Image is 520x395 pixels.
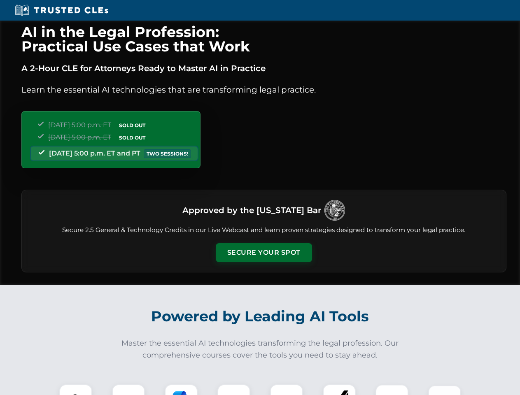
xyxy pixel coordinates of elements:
h3: Approved by the [US_STATE] Bar [182,203,321,218]
p: Secure 2.5 General & Technology Credits in our Live Webcast and learn proven strategies designed ... [32,225,496,235]
h1: AI in the Legal Profession: Practical Use Cases that Work [21,25,506,53]
p: Learn the essential AI technologies that are transforming legal practice. [21,83,506,96]
span: SOLD OUT [116,133,148,142]
p: Master the essential AI technologies transforming the legal profession. Our comprehensive courses... [116,337,404,361]
span: SOLD OUT [116,121,148,130]
span: [DATE] 5:00 p.m. ET [48,133,111,141]
p: A 2-Hour CLE for Attorneys Ready to Master AI in Practice [21,62,506,75]
img: Trusted CLEs [12,4,111,16]
button: Secure Your Spot [216,243,312,262]
img: Logo [324,200,345,221]
h2: Powered by Leading AI Tools [32,302,488,331]
span: [DATE] 5:00 p.m. ET [48,121,111,129]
